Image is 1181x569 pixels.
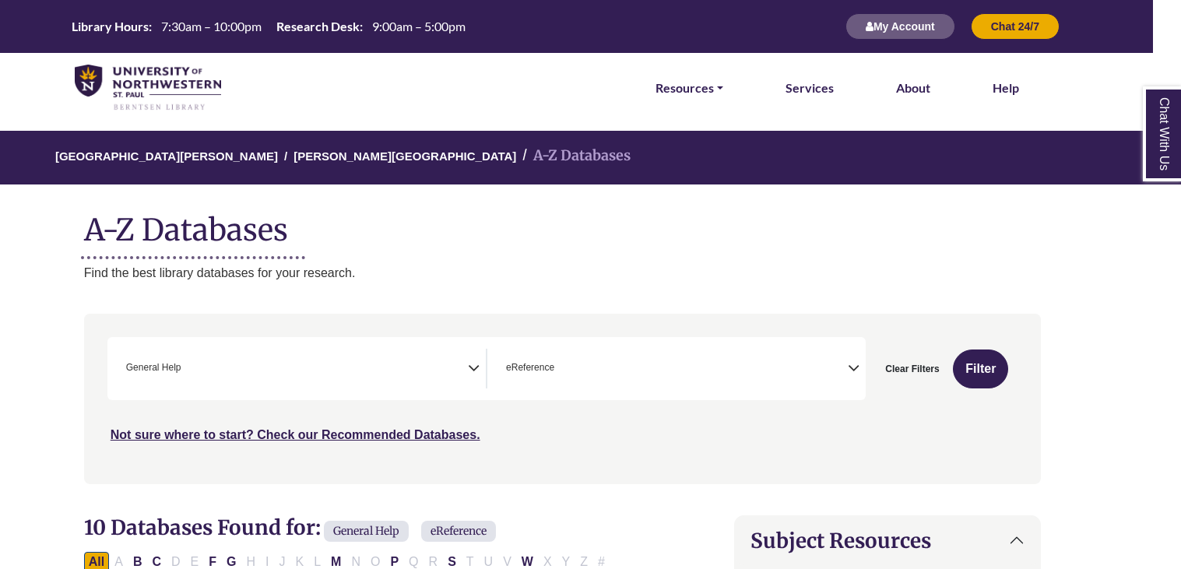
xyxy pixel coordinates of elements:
[845,19,955,33] a: My Account
[65,18,472,33] table: Hours Today
[421,521,496,542] span: eReference
[735,516,1040,565] button: Subject Resources
[55,147,278,163] a: [GEOGRAPHIC_DATA][PERSON_NAME]
[126,360,181,375] span: General Help
[84,554,611,567] div: Alpha-list to filter by first letter of database name
[293,147,516,163] a: [PERSON_NAME][GEOGRAPHIC_DATA]
[161,19,262,33] span: 7:30am – 10:00pm
[84,515,321,540] span: 10 Databases Found for:
[500,360,554,375] li: eReference
[270,18,364,34] th: Research Desk:
[185,364,192,376] textarea: Search
[84,200,1041,248] h1: A-Z Databases
[75,65,221,111] img: library_home
[65,18,153,34] th: Library Hours:
[971,19,1060,33] a: Chat 24/7
[786,78,834,98] a: Services
[111,428,480,441] a: Not sure where to start? Check our Recommended Databases.
[324,521,409,542] span: General Help
[506,360,554,375] span: eReference
[84,131,1041,184] nav: breadcrumb
[557,364,564,376] textarea: Search
[845,13,955,40] button: My Account
[120,360,181,375] li: General Help
[65,18,472,36] a: Hours Today
[84,263,1041,283] p: Find the best library databases for your research.
[372,19,466,33] span: 9:00am – 5:00pm
[84,314,1041,483] nav: Search filters
[993,78,1019,98] a: Help
[896,78,930,98] a: About
[875,349,949,388] button: Clear Filters
[953,349,1008,388] button: Submit for Search Results
[971,13,1060,40] button: Chat 24/7
[656,78,723,98] a: Resources
[516,145,631,167] li: A-Z Databases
